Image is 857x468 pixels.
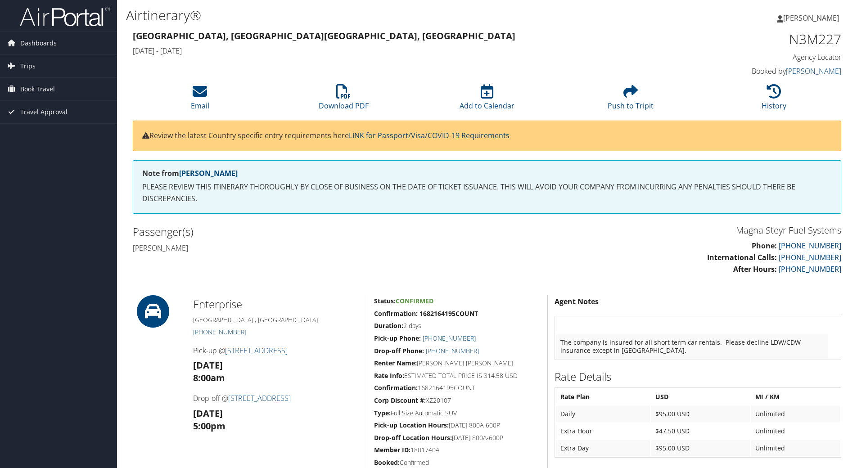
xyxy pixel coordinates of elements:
h5: XZ20107 [374,396,541,405]
a: History [762,89,786,111]
strong: Type: [374,409,391,417]
td: Daily [556,406,650,422]
strong: Renter Name: [374,359,417,367]
span: Trips [20,55,36,77]
td: Unlimited [751,440,840,456]
h4: Booked by [674,66,841,76]
h2: Passenger(s) [133,224,480,239]
strong: Drop-off Phone: [374,346,424,355]
a: [STREET_ADDRESS] [225,346,288,355]
p: The company is insured for all short term car rentals. Please decline LDW/CDW insurance except in... [560,338,824,355]
strong: Status: [374,297,396,305]
a: [STREET_ADDRESS] [228,393,291,403]
a: [PHONE_NUMBER] [779,252,841,262]
td: $47.50 USD [651,423,750,439]
h5: [DATE] 800A-600P [374,433,541,442]
td: Extra Hour [556,423,650,439]
strong: Confirmation: 1682164195COUNT [374,309,478,318]
strong: Member ID: [374,445,410,454]
a: Download PDF [319,89,369,111]
a: [PERSON_NAME] [179,168,238,178]
a: [PHONE_NUMBER] [779,264,841,274]
strong: Duration: [374,321,403,330]
span: [PERSON_NAME] [783,13,839,23]
td: Unlimited [751,406,840,422]
a: [PHONE_NUMBER] [423,334,476,342]
h5: 2 days [374,321,541,330]
p: PLEASE REVIEW THIS ITINERARY THOROUGHLY BY CLOSE OF BUSINESS ON THE DATE OF TICKET ISSUANCE. THIS... [142,181,832,204]
h5: 1682164195COUNT [374,383,541,392]
a: Add to Calendar [460,89,514,111]
h2: Rate Details [555,369,841,384]
a: [PERSON_NAME] [786,66,841,76]
h4: Agency Locator [674,52,841,62]
h5: ESTIMATED TOTAL PRICE IS 314.58 USD [374,371,541,380]
strong: After Hours: [733,264,777,274]
a: [PHONE_NUMBER] [779,241,841,251]
h4: [DATE] - [DATE] [133,46,661,56]
th: MI / KM [751,389,840,405]
h4: [PERSON_NAME] [133,243,480,253]
h5: [DATE] 800A-600P [374,421,541,430]
span: Confirmed [396,297,433,305]
td: $95.00 USD [651,406,750,422]
h1: N3M227 [674,30,841,49]
strong: International Calls: [707,252,777,262]
th: USD [651,389,750,405]
h1: Airtinerary® [126,6,607,25]
strong: Confirmation: [374,383,418,392]
strong: 8:00am [193,372,225,384]
strong: Note from [142,168,238,178]
strong: Pick-up Phone: [374,334,421,342]
strong: Agent Notes [555,297,599,306]
a: LINK for Passport/Visa/COVID-19 Requirements [349,130,510,140]
span: Dashboards [20,32,57,54]
strong: [DATE] [193,359,223,371]
strong: Drop-off Location Hours: [374,433,452,442]
a: [PERSON_NAME] [777,4,848,31]
p: Review the latest Country specific entry requirements here [142,130,832,142]
a: Email [191,89,209,111]
td: Extra Day [556,440,650,456]
h5: [GEOGRAPHIC_DATA] , [GEOGRAPHIC_DATA] [193,315,360,324]
h4: Pick-up @ [193,346,360,355]
strong: Rate Info: [374,371,404,380]
strong: [GEOGRAPHIC_DATA], [GEOGRAPHIC_DATA] [GEOGRAPHIC_DATA], [GEOGRAPHIC_DATA] [133,30,515,42]
a: [PHONE_NUMBER] [426,346,479,355]
h5: [PERSON_NAME] [PERSON_NAME] [374,359,541,368]
strong: Phone: [752,241,777,251]
strong: Corp Discount #: [374,396,426,405]
h5: 18017404 [374,445,541,454]
h5: Full Size Automatic SUV [374,409,541,418]
td: Unlimited [751,423,840,439]
th: Rate Plan [556,389,650,405]
span: Travel Approval [20,101,68,123]
h4: Drop-off @ [193,393,360,403]
h5: Confirmed [374,458,541,467]
span: Book Travel [20,78,55,100]
strong: 5:00pm [193,420,226,432]
h2: Enterprise [193,297,360,312]
h3: Magna Steyr Fuel Systems [494,224,841,237]
img: airportal-logo.png [20,6,110,27]
a: Push to Tripit [608,89,654,111]
strong: [DATE] [193,407,223,419]
a: [PHONE_NUMBER] [193,328,246,336]
strong: Pick-up Location Hours: [374,421,449,429]
strong: Booked: [374,458,400,467]
td: $95.00 USD [651,440,750,456]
